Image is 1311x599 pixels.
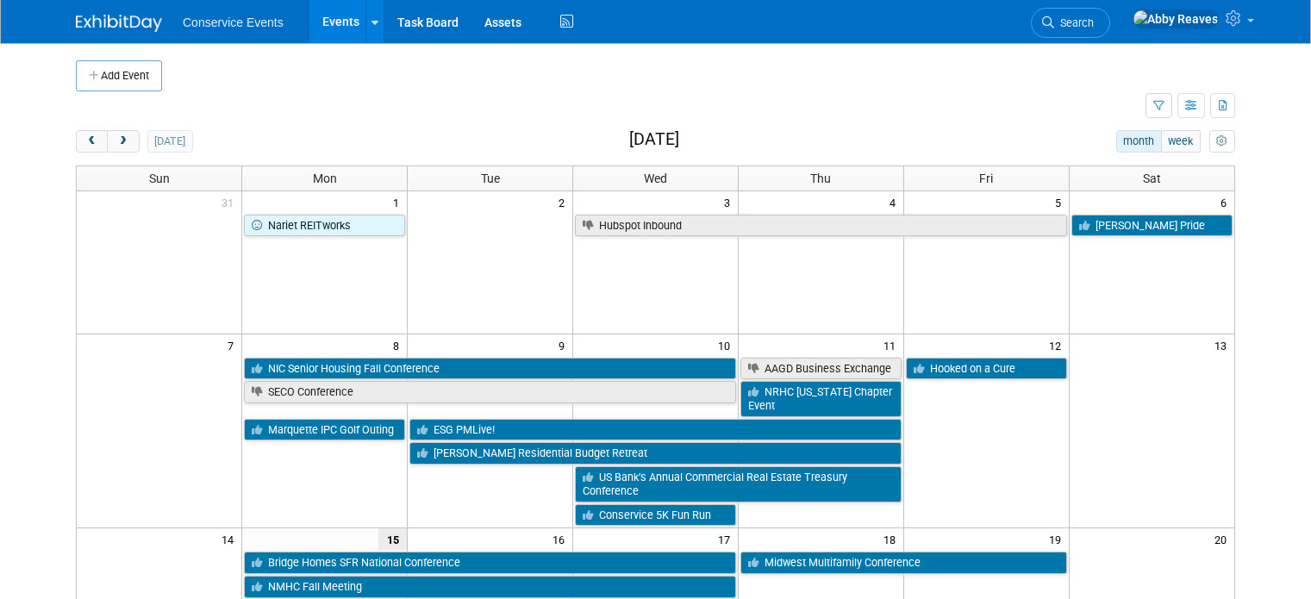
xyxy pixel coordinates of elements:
[76,15,162,32] img: ExhibitDay
[1031,8,1110,38] a: Search
[244,358,736,380] a: NIC Senior Housing Fall Conference
[740,358,902,380] a: AAGD Business Exchange
[551,528,572,550] span: 16
[107,130,139,153] button: next
[1133,9,1219,28] img: Abby Reaves
[409,442,902,465] a: [PERSON_NAME] Residential Budget Retreat
[220,191,241,213] span: 31
[378,528,407,550] span: 15
[183,16,284,29] span: Conservice Events
[313,172,337,185] span: Mon
[716,334,738,356] span: 10
[740,552,1067,574] a: Midwest Multifamily Conference
[1116,130,1162,153] button: month
[979,172,993,185] span: Fri
[906,358,1067,380] a: Hooked on a Cure
[557,191,572,213] span: 2
[644,172,667,185] span: Wed
[409,419,902,441] a: ESG PMLive!
[557,334,572,356] span: 9
[575,466,902,502] a: US Bank’s Annual Commercial Real Estate Treasury Conference
[882,528,903,550] span: 18
[226,334,241,356] span: 7
[1213,528,1234,550] span: 20
[244,552,736,574] a: Bridge Homes SFR National Conference
[147,130,193,153] button: [DATE]
[149,172,170,185] span: Sun
[391,334,407,356] span: 8
[1054,16,1094,29] span: Search
[810,172,831,185] span: Thu
[1047,334,1069,356] span: 12
[575,215,1067,237] a: Hubspot Inbound
[722,191,738,213] span: 3
[244,215,405,237] a: Nariet REITworks
[1047,528,1069,550] span: 19
[740,381,902,416] a: NRHC [US_STATE] Chapter Event
[888,191,903,213] span: 4
[244,419,405,441] a: Marquette IPC Golf Outing
[481,172,500,185] span: Tue
[220,528,241,550] span: 14
[1161,130,1201,153] button: week
[391,191,407,213] span: 1
[575,504,736,527] a: Conservice 5K Fun Run
[244,381,736,403] a: SECO Conference
[1071,215,1233,237] a: [PERSON_NAME] Pride
[1143,172,1161,185] span: Sat
[629,130,679,149] h2: [DATE]
[1219,191,1234,213] span: 6
[716,528,738,550] span: 17
[244,576,736,598] a: NMHC Fall Meeting
[76,60,162,91] button: Add Event
[1209,130,1235,153] button: myCustomButton
[76,130,108,153] button: prev
[882,334,903,356] span: 11
[1216,136,1227,147] i: Personalize Calendar
[1053,191,1069,213] span: 5
[1213,334,1234,356] span: 13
